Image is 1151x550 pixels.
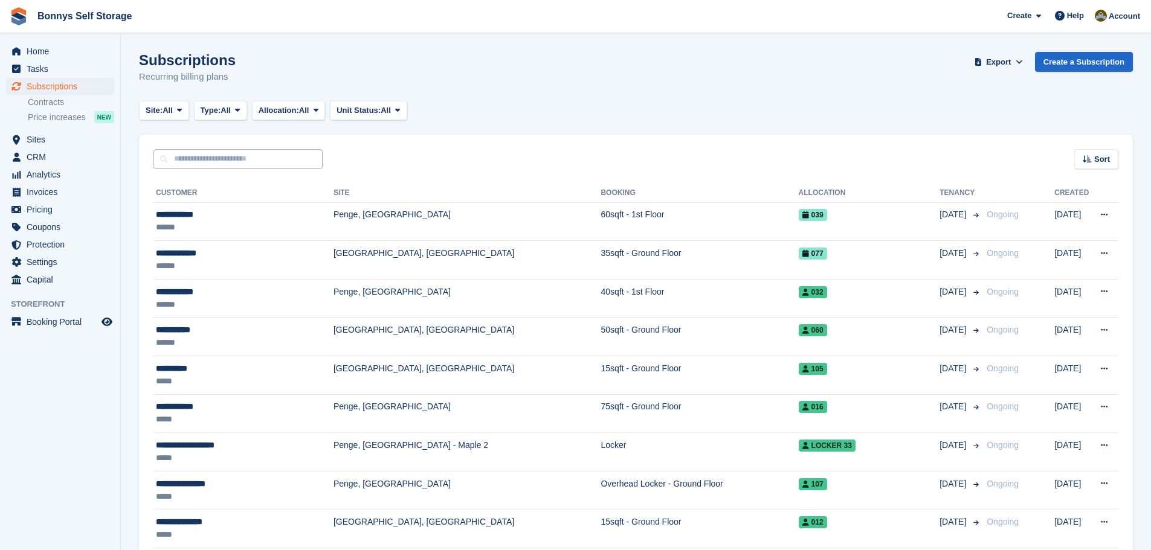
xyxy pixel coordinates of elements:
span: Settings [27,254,99,270]
span: Analytics [27,166,99,183]
td: [DATE] [1054,202,1091,241]
span: 077 [799,248,827,260]
td: 15sqft - Ground Floor [601,356,798,395]
span: Ongoing [987,440,1019,450]
td: Locker [601,433,798,472]
span: Ongoing [987,287,1019,296]
a: menu [6,43,114,60]
span: Site: [146,104,163,117]
span: 032 [799,286,827,298]
td: Penge, [GEOGRAPHIC_DATA] [334,394,601,433]
span: Locker 33 [799,440,856,452]
span: [DATE] [940,247,969,260]
td: [DATE] [1054,356,1091,395]
td: [DATE] [1054,241,1091,280]
td: Penge, [GEOGRAPHIC_DATA] [334,279,601,318]
td: [GEOGRAPHIC_DATA], [GEOGRAPHIC_DATA] [334,241,601,280]
span: 060 [799,324,827,336]
a: Preview store [100,315,114,329]
img: stora-icon-8386f47178a22dfd0bd8f6a31ec36ba5ce8667c1dd55bd0f319d3a0aa187defe.svg [10,7,28,25]
button: Type: All [194,101,247,121]
td: [DATE] [1054,279,1091,318]
span: 012 [799,516,827,528]
td: 60sqft - 1st Floor [601,202,798,241]
td: [DATE] [1054,510,1091,548]
td: [DATE] [1054,318,1091,356]
a: menu [6,271,114,288]
span: Booking Portal [27,313,99,330]
a: menu [6,219,114,235]
a: menu [6,60,114,77]
span: Allocation: [259,104,299,117]
span: [DATE] [940,478,969,490]
td: [DATE] [1054,394,1091,433]
td: Penge, [GEOGRAPHIC_DATA] - Maple 2 [334,433,601,472]
span: Capital [27,271,99,288]
span: [DATE] [940,516,969,528]
td: Penge, [GEOGRAPHIC_DATA] [334,471,601,510]
span: Ongoing [987,517,1019,526]
img: James Bonny [1095,10,1107,22]
h1: Subscriptions [139,52,236,68]
a: menu [6,236,114,253]
span: Price increases [28,112,86,123]
th: Created [1054,184,1091,203]
span: All [299,104,309,117]
th: Site [334,184,601,203]
button: Export [972,52,1025,72]
span: Invoices [27,184,99,200]
span: Sort [1094,153,1110,165]
a: Price increases NEW [28,110,114,124]
a: menu [6,78,114,95]
span: 039 [799,209,827,221]
th: Allocation [799,184,940,203]
th: Tenancy [940,184,982,203]
span: Ongoing [987,363,1019,373]
td: Overhead Locker - Ground Floor [601,471,798,510]
span: Export [986,56,1011,68]
span: Ongoing [987,401,1019,411]
span: Create [1007,10,1031,22]
span: Protection [27,236,99,253]
td: Penge, [GEOGRAPHIC_DATA] [334,202,601,241]
span: 016 [799,401,827,413]
span: [DATE] [940,439,969,452]
span: All [163,104,173,117]
span: CRM [27,149,99,165]
span: 107 [799,478,827,490]
a: Bonnys Self Storage [33,6,137,26]
span: Type: [201,104,221,117]
span: Storefront [11,298,120,310]
a: menu [6,201,114,218]
span: Unit Status: [337,104,381,117]
span: Coupons [27,219,99,235]
a: menu [6,313,114,330]
span: [DATE] [940,362,969,375]
td: 15sqft - Ground Floor [601,510,798,548]
td: [GEOGRAPHIC_DATA], [GEOGRAPHIC_DATA] [334,356,601,395]
span: All [221,104,231,117]
span: Ongoing [987,479,1019,488]
td: [GEOGRAPHIC_DATA], [GEOGRAPHIC_DATA] [334,510,601,548]
a: Contracts [28,97,114,108]
span: Tasks [27,60,99,77]
span: Ongoing [987,248,1019,258]
p: Recurring billing plans [139,70,236,84]
a: menu [6,254,114,270]
td: 40sqft - 1st Floor [601,279,798,318]
span: Pricing [27,201,99,218]
span: Ongoing [987,325,1019,334]
span: Help [1067,10,1084,22]
a: Create a Subscription [1035,52,1133,72]
button: Site: All [139,101,189,121]
a: menu [6,131,114,148]
td: 75sqft - Ground Floor [601,394,798,433]
a: menu [6,166,114,183]
a: menu [6,149,114,165]
span: Home [27,43,99,60]
td: 50sqft - Ground Floor [601,318,798,356]
span: Subscriptions [27,78,99,95]
td: [DATE] [1054,471,1091,510]
span: Account [1109,10,1140,22]
div: NEW [94,111,114,123]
